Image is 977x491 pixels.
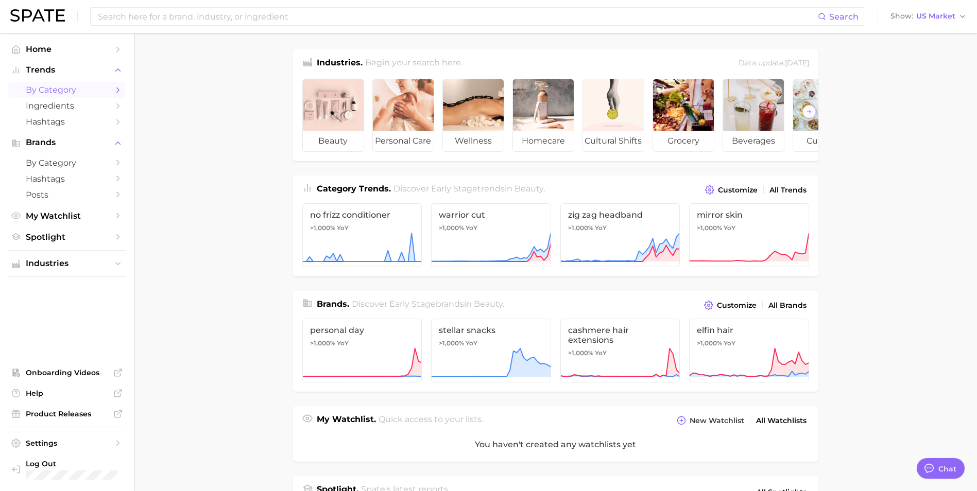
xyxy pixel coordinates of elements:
span: Show [890,13,913,19]
div: Data update: [DATE] [739,57,809,71]
a: culinary [793,79,854,152]
span: Search [829,12,859,22]
span: All Trends [769,186,807,195]
span: warrior cut [439,210,543,220]
span: personal day [310,325,415,335]
span: Onboarding Videos [26,368,108,377]
a: stellar snacks>1,000% YoY [431,319,551,382]
a: Settings [8,435,126,451]
div: You haven't created any watchlists yet [293,428,818,462]
span: >1,000% [697,339,722,347]
a: zig zag headband>1,000% YoY [560,203,680,267]
button: Industries [8,256,126,271]
span: homecare [513,131,574,151]
a: Posts [8,187,126,203]
button: Customize [702,183,760,197]
img: SPATE [10,9,65,22]
a: Help [8,385,126,401]
a: mirror skin>1,000% YoY [689,203,809,267]
span: by Category [26,85,108,95]
span: >1,000% [568,224,593,232]
h1: Industries. [317,57,363,71]
a: Hashtags [8,171,126,187]
a: personal care [372,79,434,152]
span: Brands . [317,299,349,309]
span: Customize [718,186,758,195]
h2: Begin your search here. [365,57,462,71]
a: Home [8,41,126,57]
span: Posts [26,190,108,200]
a: Log out. Currently logged in with e-mail CSnow@ulta.com. [8,456,126,483]
span: All Watchlists [756,416,807,425]
a: no frizz conditioner>1,000% YoY [302,203,422,267]
button: Brands [8,135,126,150]
span: wellness [443,131,504,151]
span: elfin hair [697,325,801,335]
span: beauty [303,131,364,151]
span: Discover Early Stage trends in . [393,184,545,194]
span: >1,000% [310,224,335,232]
span: Brands [26,138,108,147]
span: Home [26,44,108,54]
span: New Watchlist [690,416,744,425]
span: zig zag headband [568,210,673,220]
span: >1,000% [439,339,464,347]
span: by Category [26,158,108,168]
a: elfin hair>1,000% YoY [689,319,809,382]
span: YoY [466,339,477,347]
span: Ingredients [26,101,108,111]
span: YoY [595,224,607,232]
a: All Watchlists [753,414,809,428]
button: Trends [8,62,126,78]
span: Help [26,389,108,398]
a: Onboarding Videos [8,365,126,380]
a: warrior cut>1,000% YoY [431,203,551,267]
span: Log Out [26,459,117,468]
span: stellar snacks [439,325,543,335]
span: YoY [724,339,735,347]
a: wellness [442,79,504,152]
h1: My Watchlist. [317,413,376,428]
span: Settings [26,439,108,448]
span: cashmere hair extensions [568,325,673,345]
a: by Category [8,155,126,171]
a: Ingredients [8,98,126,114]
h2: Quick access to your lists. [379,413,483,428]
button: Scroll Right [802,105,816,118]
button: New Watchlist [674,413,746,428]
span: YoY [337,339,349,347]
span: >1,000% [568,349,593,357]
button: Customize [701,298,759,312]
span: Trends [26,65,108,75]
span: YoY [337,224,349,232]
a: All Brands [766,299,809,312]
button: ShowUS Market [888,10,969,23]
span: beauty [515,184,543,194]
span: >1,000% [310,339,335,347]
span: culinary [793,131,854,151]
input: Search here for a brand, industry, or ingredient [97,8,818,25]
span: beauty [474,299,503,309]
span: Spotlight [26,232,108,242]
a: grocery [653,79,714,152]
span: >1,000% [697,224,722,232]
a: cultural shifts [582,79,644,152]
span: Product Releases [26,409,108,418]
span: US Market [916,13,955,19]
span: Hashtags [26,117,108,127]
a: Spotlight [8,229,126,245]
span: personal care [373,131,434,151]
a: by Category [8,82,126,98]
span: Discover Early Stage brands in . [352,299,504,309]
span: YoY [595,349,607,357]
a: beauty [302,79,364,152]
span: Customize [717,301,757,310]
span: My Watchlist [26,211,108,221]
a: cashmere hair extensions>1,000% YoY [560,319,680,382]
a: beverages [723,79,784,152]
span: beverages [723,131,784,151]
a: Hashtags [8,114,126,130]
a: homecare [512,79,574,152]
span: YoY [724,224,735,232]
a: Product Releases [8,406,126,422]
